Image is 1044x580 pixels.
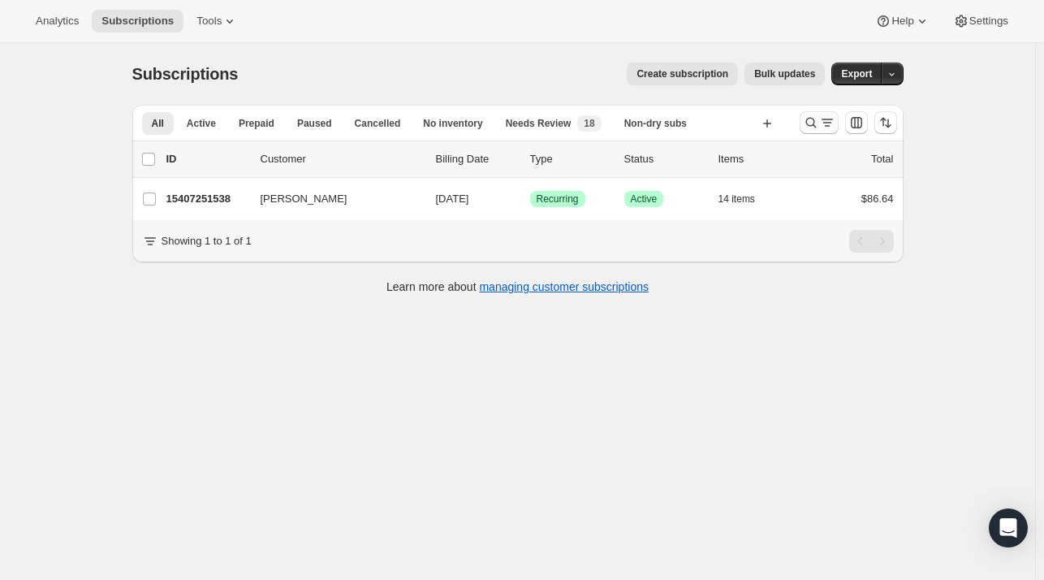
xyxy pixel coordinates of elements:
span: Prepaid [239,117,274,130]
button: Bulk updates [744,63,825,85]
nav: Pagination [849,230,894,253]
button: Customize table column order and visibility [845,111,868,134]
div: IDCustomerBilling DateTypeStatusItemsTotal [166,151,894,167]
button: Export [831,63,882,85]
p: Billing Date [436,151,517,167]
button: Settings [943,10,1018,32]
button: [PERSON_NAME] [251,186,413,212]
a: managing customer subscriptions [479,280,649,293]
span: Active [187,117,216,130]
span: Export [841,67,872,80]
p: Total [871,151,893,167]
span: [PERSON_NAME] [261,191,347,207]
button: 14 items [718,188,773,210]
button: Subscriptions [92,10,183,32]
p: Showing 1 to 1 of 1 [162,233,252,249]
p: Status [624,151,705,167]
span: Tools [196,15,222,28]
span: $86.64 [861,193,894,205]
span: Help [891,15,913,28]
span: Analytics [36,15,79,28]
span: All [152,117,164,130]
span: Needs Review [506,117,572,130]
button: Help [865,10,939,32]
button: Create subscription [627,63,738,85]
span: Subscriptions [101,15,174,28]
div: 15407251538[PERSON_NAME][DATE]SuccessRecurringSuccessActive14 items$86.64 [166,188,894,210]
span: 14 items [718,193,755,206]
span: Paused [297,117,332,130]
span: No inventory [423,117,482,130]
span: Settings [969,15,1008,28]
p: Customer [261,151,423,167]
span: [DATE] [436,193,469,205]
button: Sort the results [874,111,897,134]
p: ID [166,151,248,167]
p: Learn more about [386,279,649,295]
span: Cancelled [355,117,401,130]
div: Type [530,151,611,167]
button: Search and filter results [800,111,839,134]
span: 18 [584,117,594,130]
div: Open Intercom Messenger [989,509,1028,548]
span: Bulk updates [754,67,815,80]
span: Subscriptions [132,65,239,83]
button: Tools [187,10,248,32]
p: 15407251538 [166,191,248,207]
span: Create subscription [636,67,728,80]
button: Create new view [754,112,780,135]
span: Active [631,193,658,206]
div: Items [718,151,800,167]
span: Recurring [537,193,579,206]
button: Analytics [26,10,88,32]
span: Non-dry subs [624,117,687,130]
